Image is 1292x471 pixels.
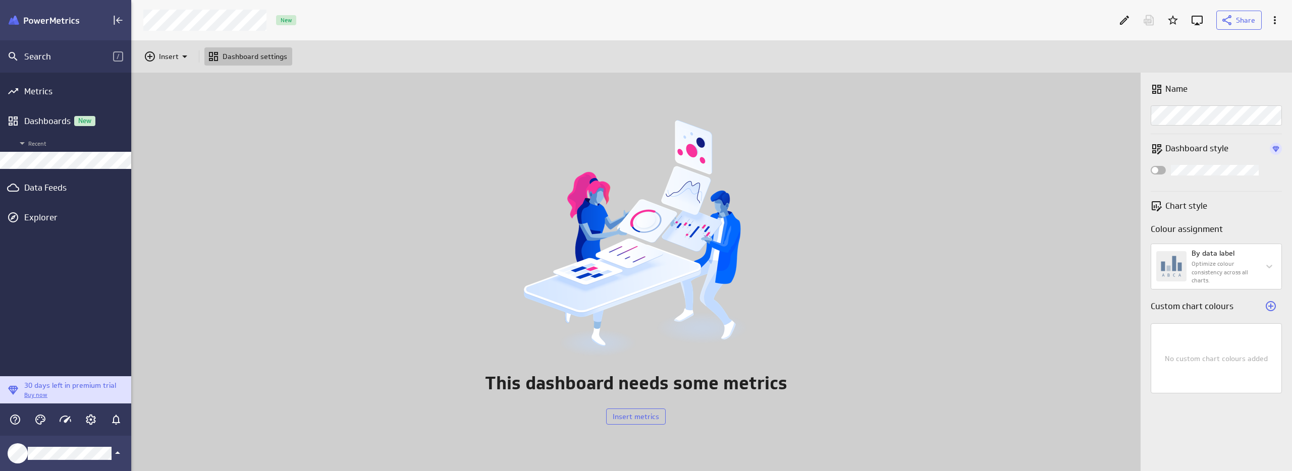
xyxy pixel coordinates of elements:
div: Search [24,51,113,62]
p: Buy now [24,391,116,399]
p: Name [1165,83,1188,95]
span: New [74,117,95,124]
div: Edit [1116,12,1133,29]
div: Dashboards [24,115,107,127]
img: colour-strategy-by-label.svg [1156,251,1187,281]
div: No custom chart colours added [1151,354,1281,363]
div: Add custom colour [1262,298,1279,315]
div: Data Feeds [24,182,107,193]
p: By data label [1192,248,1234,259]
div: Themes [32,411,49,428]
div: Enter fullscreen mode [1189,12,1206,29]
div: By data label [1156,248,1256,285]
div: Account and settings [82,411,99,428]
p: This dashboard needs some metrics [485,370,787,397]
div: Explorer [24,212,129,223]
div: Go to dashboard settings [204,47,292,66]
div: Collapse [110,12,127,29]
div: Download as PDF [1140,12,1157,29]
p: Dashboard settings [223,51,287,62]
div: Notifications [107,411,125,428]
button: Insert metrics [606,408,666,425]
div: Help & PowerMetrics Assistant [7,411,24,428]
p: Dashboard style [1165,142,1270,155]
svg: Account and settings [85,414,97,426]
img: Klipfolio PowerMetrics Banner [9,16,79,25]
p: 30 days left in premium trial [24,380,116,391]
span: New [277,17,296,23]
div: Insert [141,47,194,66]
div: Add to Starred [1164,12,1181,29]
div: Widget Properties [1141,73,1292,471]
p: Chart style [1165,200,1207,212]
span: / [113,51,123,62]
div: Metrics [24,86,107,97]
p: Optimize colour consistency across all charts. [1192,260,1256,285]
svg: Themes [34,414,46,426]
button: Share [1216,11,1262,30]
p: Insert [159,51,179,62]
span: Insert metrics [613,412,659,421]
div: More actions [1266,12,1283,29]
img: DB-Zerostate-editmode.png [522,119,749,358]
p: Colour assignment [1151,223,1282,236]
p: Custom chart colours [1151,300,1233,313]
span: Share [1236,16,1255,25]
svg: Usage [60,414,72,426]
span: Recent [16,137,126,149]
